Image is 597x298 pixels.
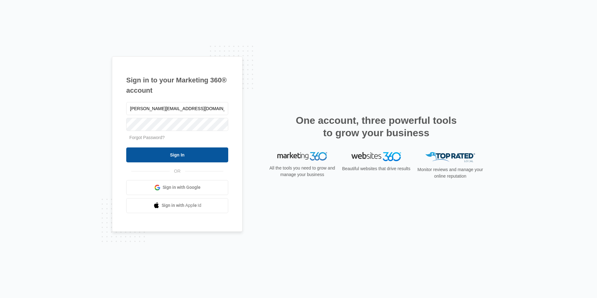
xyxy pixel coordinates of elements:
img: Websites 360 [351,152,401,161]
img: Top Rated Local [425,152,475,162]
a: Sign in with Apple Id [126,198,228,213]
img: Marketing 360 [277,152,327,161]
a: Sign in with Google [126,180,228,195]
a: Forgot Password? [129,135,165,140]
input: Email [126,102,228,115]
h1: Sign in to your Marketing 360® account [126,75,228,95]
h2: One account, three powerful tools to grow your business [294,114,459,139]
p: Beautiful websites that drive results [341,165,411,172]
span: Sign in with Google [163,184,201,191]
p: All the tools you need to grow and manage your business [267,165,337,178]
span: OR [170,168,185,175]
input: Sign In [126,147,228,162]
span: Sign in with Apple Id [162,202,201,209]
p: Monitor reviews and manage your online reputation [415,166,485,179]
